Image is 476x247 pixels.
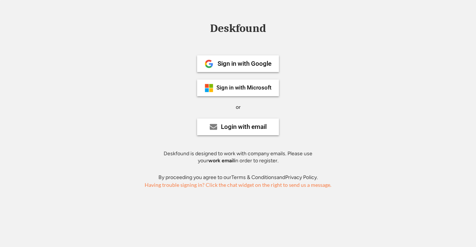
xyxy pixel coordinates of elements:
[208,157,234,164] strong: work email
[205,59,213,68] img: 1024px-Google__G__Logo.svg.png
[154,150,322,165] div: Deskfound is designed to work with company emails. Please use your in order to register.
[231,174,277,181] a: Terms & Conditions
[158,174,318,181] div: By proceeding you agree to our and
[216,85,271,91] div: Sign in with Microsoft
[236,104,241,111] div: or
[221,124,267,130] div: Login with email
[205,84,213,92] img: ms-symbollockup_mssymbol_19.png
[206,23,270,34] div: Deskfound
[285,174,318,181] a: Privacy Policy.
[218,61,271,67] div: Sign in with Google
